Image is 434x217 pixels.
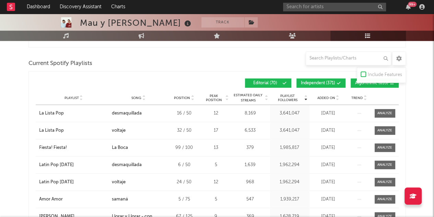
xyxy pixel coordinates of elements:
div: desmaquillada [112,110,142,117]
a: La Lista Pop [39,127,108,134]
div: Latin Pop [DATE] [39,179,74,186]
div: 16 / 50 [169,110,200,117]
span: Editorial ( 70 ) [249,81,281,85]
div: desmaquillada [112,162,142,169]
span: Current Spotify Playlists [28,59,92,68]
a: Latin Pop [DATE] [39,179,108,186]
div: 5 / 75 [169,196,200,203]
div: La Lista Pop [39,127,64,134]
div: [DATE] [311,162,345,169]
div: 8,169 [232,110,268,117]
input: Search Playlists/Charts [306,52,391,65]
div: 1,962,294 [272,179,308,186]
span: Playlist [64,96,79,100]
div: Include Features [368,71,402,79]
div: 6 / 50 [169,162,200,169]
button: Editorial(70) [245,78,291,88]
button: Track [201,17,244,28]
span: Song [131,96,141,100]
div: voltaje [112,127,126,134]
div: [DATE] [311,110,345,117]
div: voltaje [112,179,126,186]
div: 24 / 50 [169,179,200,186]
div: 1,985,817 [272,144,308,151]
div: 12 [203,110,229,117]
a: La Lista Pop [39,110,108,117]
div: 1,639 [232,162,268,169]
div: 12 [203,179,229,186]
button: 99+ [406,4,411,10]
a: Amor Amor [39,196,108,203]
div: La Lista Pop [39,110,64,117]
div: 3,641,047 [272,110,308,117]
div: 99 + [408,2,417,7]
div: 1,939,217 [272,196,308,203]
a: Latin Pop [DATE] [39,162,108,169]
div: 13 [203,144,229,151]
span: Independent ( 371 ) [301,81,335,85]
div: 968 [232,179,268,186]
span: Playlist Followers [272,94,304,102]
div: 3,641,047 [272,127,308,134]
div: Mau y [PERSON_NAME] [80,17,193,29]
div: 6,533 [232,127,268,134]
button: Independent(371) [296,78,345,88]
input: Search for artists [283,3,386,11]
span: Added On [317,96,335,100]
div: 5 [203,196,229,203]
a: Fiesta! Fiesta! [39,144,108,151]
div: [DATE] [311,127,345,134]
div: 379 [232,144,268,151]
div: [DATE] [311,179,345,186]
div: 99 / 100 [169,144,200,151]
span: Algorithmic ( 853 ) [355,81,388,85]
div: 5 [203,162,229,169]
div: samaná [112,196,128,203]
div: 17 [203,127,229,134]
div: [DATE] [311,196,345,203]
span: Trend [351,96,363,100]
div: Amor Amor [39,196,63,203]
div: La Boca [112,144,128,151]
div: 32 / 50 [169,127,200,134]
span: Position [174,96,190,100]
div: [DATE] [311,144,345,151]
button: Algorithmic(853) [351,78,399,88]
div: 1,962,294 [272,162,308,169]
span: Peak Position [203,94,225,102]
div: Fiesta! Fiesta! [39,144,67,151]
div: 547 [232,196,268,203]
div: Latin Pop [DATE] [39,162,74,169]
span: Estimated Daily Streams [232,93,264,103]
